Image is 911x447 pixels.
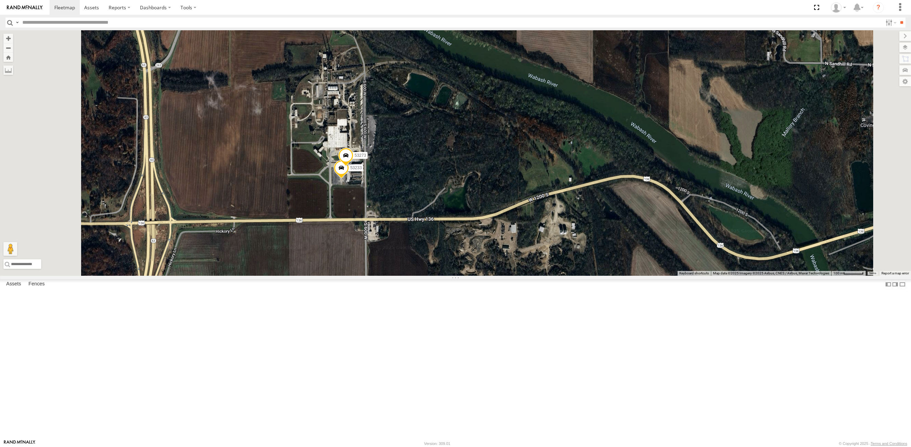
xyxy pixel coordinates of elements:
button: Keyboard shortcuts [679,271,709,276]
label: Dock Summary Table to the Right [892,279,899,289]
a: Terms (opens in new tab) [869,272,876,275]
label: Search Query [14,18,20,28]
label: Dock Summary Table to the Left [885,279,892,289]
a: Visit our Website [4,440,35,447]
i: ? [873,2,884,13]
label: Assets [3,280,24,289]
a: Terms and Conditions [871,441,907,446]
button: Zoom in [3,34,13,43]
span: 100 m [833,271,843,275]
a: Report a map error [881,271,909,275]
span: 53233 [350,165,362,170]
span: 53273 [355,153,366,158]
div: © Copyright 2025 - [839,441,907,446]
img: rand-logo.svg [7,5,43,10]
span: Map data ©2025 Imagery ©2025 Airbus, CNES / Airbus, Maxar Technologies [713,271,829,275]
label: Fences [25,280,48,289]
button: Drag Pegman onto the map to open Street View [3,242,17,256]
button: Map Scale: 100 m per 55 pixels [831,271,866,276]
label: Map Settings [899,77,911,86]
button: Zoom Home [3,53,13,62]
label: Hide Summary Table [899,279,906,289]
label: Measure [3,65,13,75]
button: Zoom out [3,43,13,53]
div: Miky Transport [828,2,848,13]
label: Search Filter Options [883,18,898,28]
div: Version: 309.01 [424,441,450,446]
